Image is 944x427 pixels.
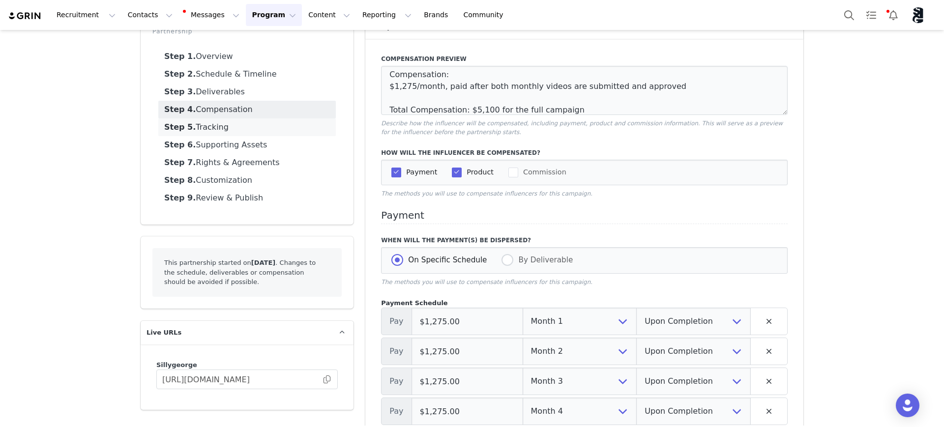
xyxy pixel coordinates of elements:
button: Profile [905,7,936,23]
button: Notifications [883,4,904,26]
strong: Step 7. [164,158,196,167]
span: This partnership started on . Changes to the schedule, deliverables or compensation should be avo... [164,259,316,285]
a: Compensation [158,101,336,118]
span: On Specific Schedule [403,256,487,264]
strong: Step 8. [164,175,196,185]
button: Reporting [356,4,417,26]
h4: Payment [381,210,788,224]
button: Program [246,4,302,26]
strong: Step 2. [164,69,196,79]
label: When will the payment(s) be dispersed? [381,236,788,245]
img: grin logo [8,11,42,21]
a: Customization [158,171,336,189]
strong: Step 1. [164,52,196,61]
a: Schedule & Timeline [158,65,336,83]
strong: Step 5. [164,122,196,132]
p: Partnership [152,27,342,36]
div: Open Intercom Messenger [896,394,919,417]
div: checkbox-group [391,167,777,178]
img: 800d48eb-955a-4027-b035-879a6d4b1164.png [911,7,926,23]
strong: Payment Schedule [381,299,447,307]
p: Describe how the influencer will be compensated, including payment, product and commission inform... [381,119,788,137]
a: Rights & Agreements [158,154,336,171]
a: Brands [418,4,457,26]
span: By Deliverable [513,256,573,264]
a: Tracking [158,118,336,136]
a: Overview [158,48,336,65]
span: Commission [518,168,566,177]
button: Contacts [122,4,178,26]
label: How will the influencer be compensated? [381,148,788,157]
strong: Step 3. [164,87,196,96]
strong: Step 6. [164,140,196,149]
a: Tasks [860,4,882,26]
span: Live URLs [147,328,181,338]
p: The methods you will use to compensate influencers for this campaign. [381,189,788,198]
a: Review & Publish [158,189,336,207]
button: Search [838,4,860,26]
button: Messages [179,4,245,26]
label: Compensation Preview [381,55,788,63]
span: Product [462,168,494,177]
a: Deliverables [158,83,336,101]
span: Sillygeorge [156,361,197,369]
a: Supporting Assets [158,136,336,154]
button: Recruitment [51,4,121,26]
a: Community [458,4,514,26]
span: Payment [401,168,437,177]
p: The methods you will use to compensate influencers for this campaign. [381,278,788,286]
strong: [DATE] [251,259,275,266]
button: Content [302,4,356,26]
strong: Step 4. [164,105,196,114]
strong: Step 9. [164,193,196,202]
